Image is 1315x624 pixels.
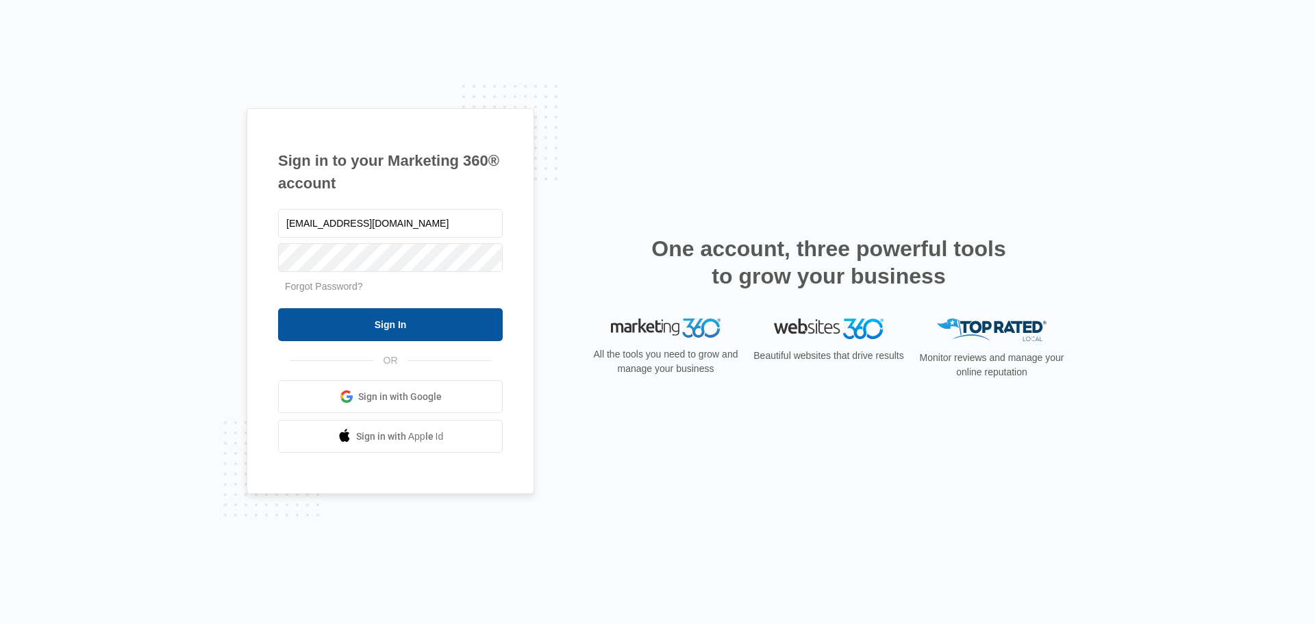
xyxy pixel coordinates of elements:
h2: One account, three powerful tools to grow your business [647,235,1010,290]
img: Websites 360 [774,319,884,338]
img: Marketing 360 [611,319,721,338]
span: OR [374,353,408,368]
a: Sign in with Apple Id [278,420,503,453]
input: Sign In [278,308,503,341]
p: All the tools you need to grow and manage your business [589,347,742,376]
span: Sign in with Apple Id [356,429,444,444]
h1: Sign in to your Marketing 360® account [278,149,503,195]
span: Sign in with Google [358,390,442,404]
a: Forgot Password? [285,281,363,292]
a: Sign in with Google [278,380,503,413]
img: Top Rated Local [937,319,1047,341]
p: Beautiful websites that drive results [752,349,905,363]
p: Monitor reviews and manage your online reputation [915,351,1068,379]
input: Email [278,209,503,238]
